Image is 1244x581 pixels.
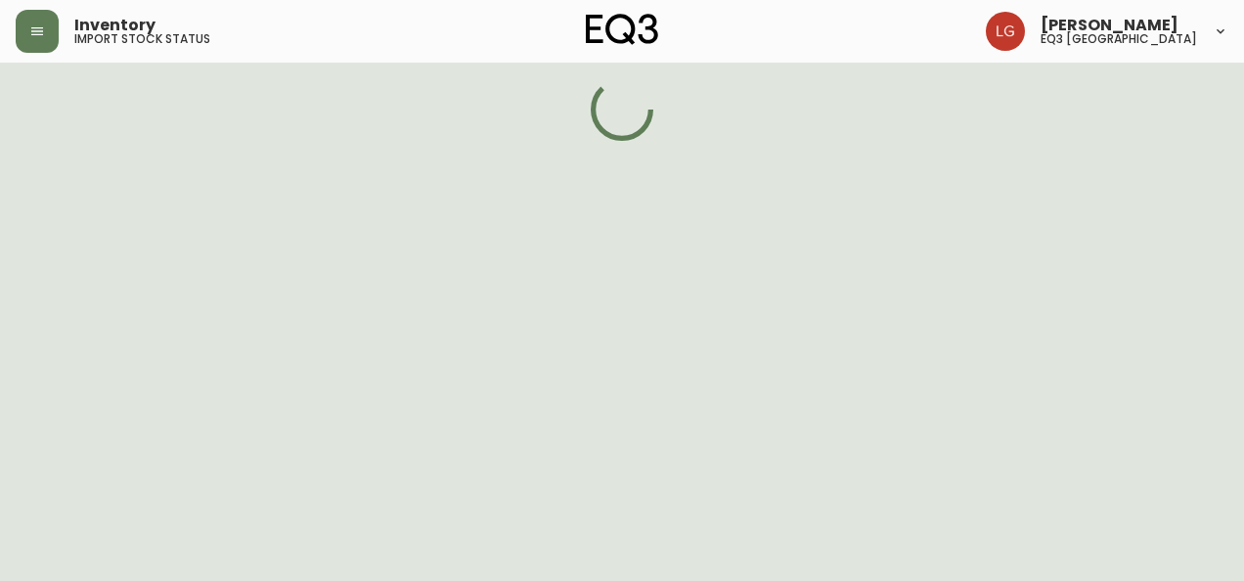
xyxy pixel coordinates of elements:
h5: eq3 [GEOGRAPHIC_DATA] [1041,33,1197,45]
span: Inventory [74,18,155,33]
img: da6fc1c196b8cb7038979a7df6c040e1 [986,12,1025,51]
span: [PERSON_NAME] [1041,18,1178,33]
h5: import stock status [74,33,210,45]
img: logo [586,14,658,45]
